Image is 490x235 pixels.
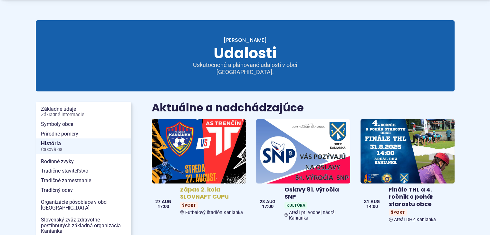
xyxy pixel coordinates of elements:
a: [PERSON_NAME] [224,36,267,44]
a: Oslavy 81. výročia SNP KultúraAreál pri vodnej nádrži Kanianka 28 aug 17:00 [256,119,350,223]
span: Symboly obce [41,119,126,129]
a: Tradičné staviteľstvo [36,166,131,176]
a: Symboly obce [36,119,131,129]
span: Základné informácie [41,112,126,117]
span: 17:00 [155,204,171,209]
span: Kultúra [284,202,307,209]
span: Organizácie pôsobiace v obci [GEOGRAPHIC_DATA] [41,197,126,212]
a: Finále THL a 4. ročník o pohár starostu obce ŠportAreál DHZ Kanianka 31 aug 14:00 [360,119,455,225]
a: Rodinné zvyky [36,157,131,166]
span: Futbalový štadión Kanianka [185,210,243,215]
span: aug [162,200,171,204]
a: Prírodné pomery [36,129,131,139]
h2: Aktuálne a nadchádzajúce [152,102,455,114]
h4: Oslavy 81. výročia SNP [284,186,348,201]
span: aug [266,200,275,204]
a: Základné údajeZákladné informácie [36,104,131,119]
span: Tradičný odev [41,185,126,195]
h4: Finále THL a 4. ročník o pohár starostu obce [389,186,452,208]
span: Šport [180,202,198,209]
span: Areál pri vodnej nádrži Kanianka [289,210,347,221]
span: Udalosti [214,43,276,63]
span: Tradičné zamestnanie [41,176,126,185]
span: Areál DHZ Kanianka [394,217,436,222]
span: Rodinné zvyky [41,157,126,166]
span: Šport [389,209,407,216]
span: Časová os [41,147,126,152]
a: Tradičný odev [36,185,131,195]
span: Tradičné staviteľstvo [41,166,126,176]
span: 27 [155,200,160,204]
span: História [41,138,126,154]
h4: Zápas 2. kola SLOVNAFT CUPu [180,186,243,201]
a: Zápas 2. kola SLOVNAFT CUPu ŠportFutbalový štadión Kanianka 27 aug 17:00 [152,119,246,218]
span: 28 [260,200,265,204]
span: Základné údaje [41,104,126,119]
span: Prírodné pomery [41,129,126,139]
a: Organizácie pôsobiace v obci [GEOGRAPHIC_DATA] [36,197,131,212]
span: 14:00 [364,204,380,209]
a: HistóriaČasová os [36,138,131,154]
span: 31 [364,200,369,204]
span: 17:00 [260,204,275,209]
span: aug [370,200,380,204]
a: Tradičné zamestnanie [36,176,131,185]
p: Uskutočnené a plánované udalosti v obci [GEOGRAPHIC_DATA]. [168,61,322,76]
